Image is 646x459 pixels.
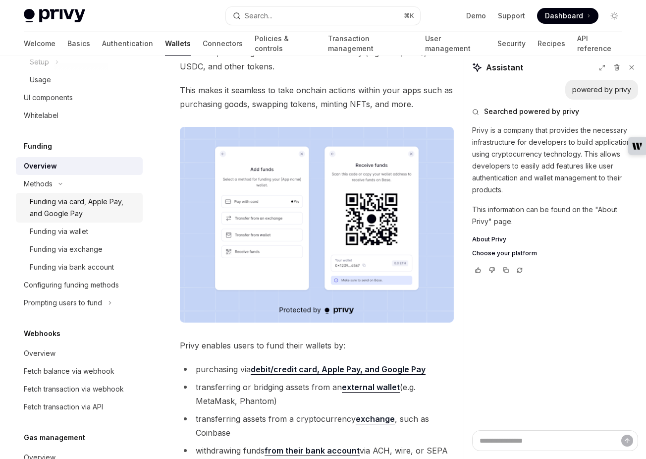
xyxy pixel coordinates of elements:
[180,412,454,440] li: transferring assets from a cryptocurrency , such as Coinbase
[538,32,565,56] a: Recipes
[24,279,119,291] div: Configuring funding methods
[486,61,523,73] span: Assistant
[545,11,583,21] span: Dashboard
[484,107,579,116] span: Searched powered by privy
[180,362,454,376] li: purchasing via
[255,32,316,56] a: Policies & controls
[16,107,143,124] a: Whitelabel
[425,32,485,56] a: User management
[24,9,85,23] img: light logo
[16,258,143,276] a: Funding via bank account
[24,160,57,172] div: Overview
[16,362,143,380] a: Fetch balance via webhook
[328,32,413,56] a: Transaction management
[24,297,102,309] div: Prompting users to fund
[621,435,633,447] button: Send message
[180,339,454,352] span: Privy enables users to fund their wallets by:
[180,83,454,111] span: This makes it seamless to take onchain actions within your apps such as purchasing goods, swappin...
[16,223,143,240] a: Funding via wallet
[342,382,400,393] a: external wallet
[16,398,143,416] a: Fetch transaction via API
[24,328,60,340] h5: Webhooks
[472,249,537,257] span: Choose your platform
[472,235,506,243] span: About Privy
[67,32,90,56] a: Basics
[466,11,486,21] a: Demo
[472,249,638,257] a: Choose your platform
[24,432,85,444] h5: Gas management
[30,226,88,237] div: Funding via wallet
[16,240,143,258] a: Funding via exchange
[165,32,191,56] a: Wallets
[245,10,272,22] div: Search...
[251,364,426,375] a: debit/credit card, Apple Pay, and Google Pay
[24,178,53,190] div: Methods
[537,8,598,24] a: Dashboard
[203,32,243,56] a: Connectors
[572,85,631,95] div: powered by privy
[16,71,143,89] a: Usage
[30,74,51,86] div: Usage
[472,124,638,196] p: Privy is a company that provides the necessary infrastructure for developers to build application...
[472,204,638,228] p: This information can be found on the "About Privy" page.
[102,32,153,56] a: Authentication
[16,157,143,175] a: Overview
[16,344,143,362] a: Overview
[342,382,400,392] strong: external wallet
[24,401,103,413] div: Fetch transaction via API
[180,127,454,323] img: images/Funding.png
[16,380,143,398] a: Fetch transaction via webhook
[16,193,143,223] a: Funding via card, Apple Pay, and Google Pay
[472,107,638,116] button: Searched powered by privy
[24,32,55,56] a: Welcome
[30,243,103,255] div: Funding via exchange
[24,140,52,152] h5: Funding
[24,92,73,104] div: UI components
[30,261,114,273] div: Funding via bank account
[24,365,114,377] div: Fetch balance via webhook
[24,383,124,395] div: Fetch transaction via webhook
[24,110,58,121] div: Whitelabel
[497,32,526,56] a: Security
[606,8,622,24] button: Toggle dark mode
[404,12,414,20] span: ⌘ K
[16,89,143,107] a: UI components
[356,414,395,424] a: exchange
[577,32,622,56] a: API reference
[251,364,426,374] strong: debit/credit card, Apple Pay, and Google Pay
[30,196,137,220] div: Funding via card, Apple Pay, and Google Pay
[498,11,525,21] a: Support
[226,7,420,25] button: Search...⌘K
[180,380,454,408] li: transferring or bridging assets from an (e.g. MetaMask, Phantom)
[24,347,55,359] div: Overview
[472,235,638,243] a: About Privy
[16,276,143,294] a: Configuring funding methods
